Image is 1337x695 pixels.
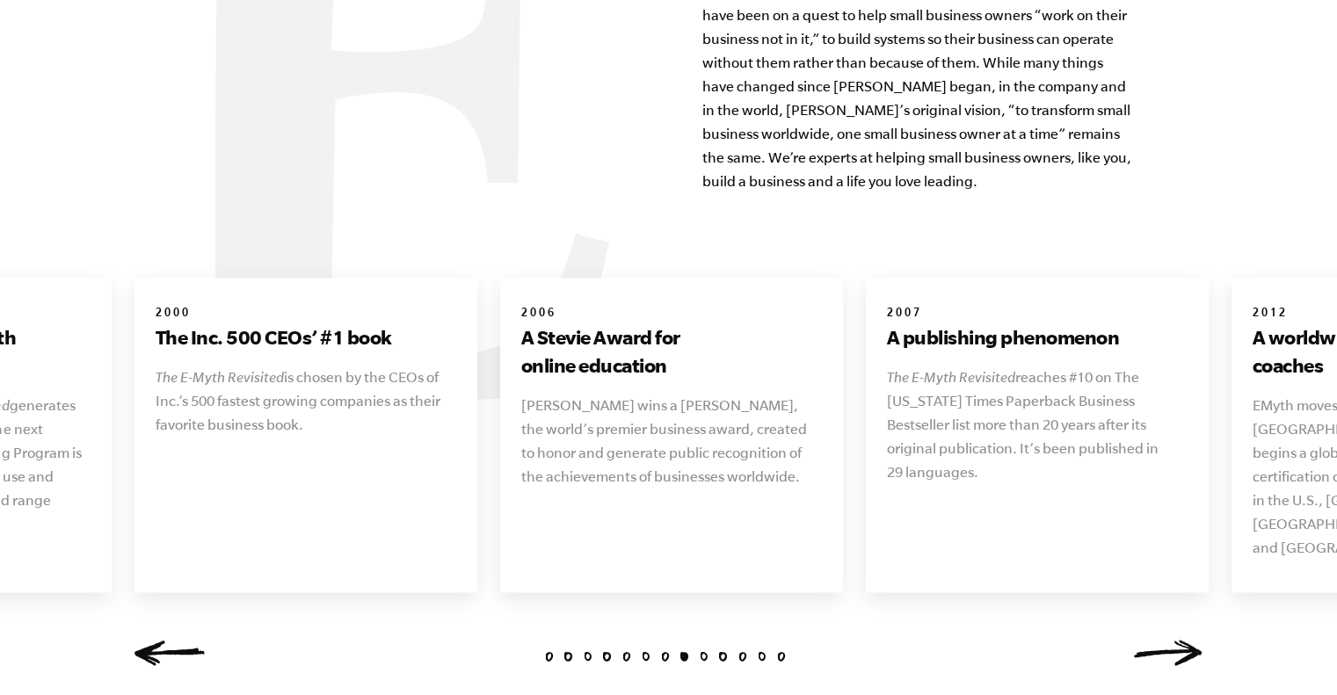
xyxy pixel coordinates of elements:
[887,323,1188,351] h3: A publishing phenomenon
[156,323,456,351] h3: The Inc. 500 CEOs’ #1 book
[521,323,822,380] h3: A Stevie Award for online education
[1249,611,1337,695] iframe: Chat Widget
[521,306,822,323] h6: 2006
[156,366,456,437] p: is chosen by the CEOs of Inc.’s 500 fastest growing companies as their favorite business book.
[156,369,284,385] i: The E-Myth Revisited
[134,640,205,666] a: Previous
[1133,640,1203,666] a: Next
[887,306,1188,323] h6: 2007
[521,394,822,489] p: [PERSON_NAME] wins a [PERSON_NAME], the world’s premier business award, created to honor and gene...
[156,306,456,323] h6: 2000
[887,369,1015,385] i: The E-Myth Revisited
[887,366,1188,484] p: reaches #10 on The [US_STATE] Times Paperback Business Bestseller list more than 20 years after i...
